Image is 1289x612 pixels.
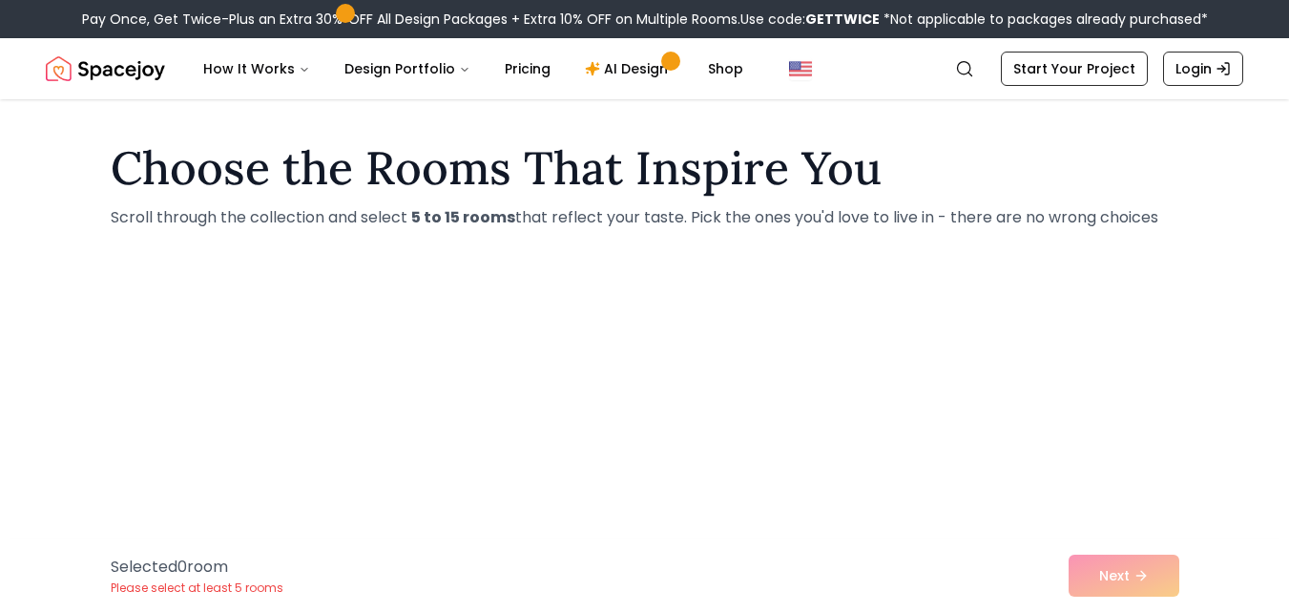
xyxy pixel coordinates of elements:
[46,38,1243,99] nav: Global
[111,580,283,596] p: Please select at least 5 rooms
[1163,52,1243,86] a: Login
[111,145,1179,191] h1: Choose the Rooms That Inspire You
[1001,52,1148,86] a: Start Your Project
[111,556,283,579] p: Selected 0 room
[82,10,1208,29] div: Pay Once, Get Twice-Plus an Extra 30% OFF All Design Packages + Extra 10% OFF on Multiple Rooms.
[188,50,759,88] nav: Main
[188,50,325,88] button: How It Works
[411,206,515,228] strong: 5 to 15 rooms
[46,50,165,88] a: Spacejoy
[46,50,165,88] img: Spacejoy Logo
[329,50,486,88] button: Design Portfolio
[880,10,1208,29] span: *Not applicable to packages already purchased*
[789,57,812,80] img: United States
[805,10,880,29] b: GETTWICE
[693,50,759,88] a: Shop
[570,50,689,88] a: AI Design
[740,10,880,29] span: Use code:
[111,206,1179,229] p: Scroll through the collection and select that reflect your taste. Pick the ones you'd love to liv...
[489,50,566,88] a: Pricing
